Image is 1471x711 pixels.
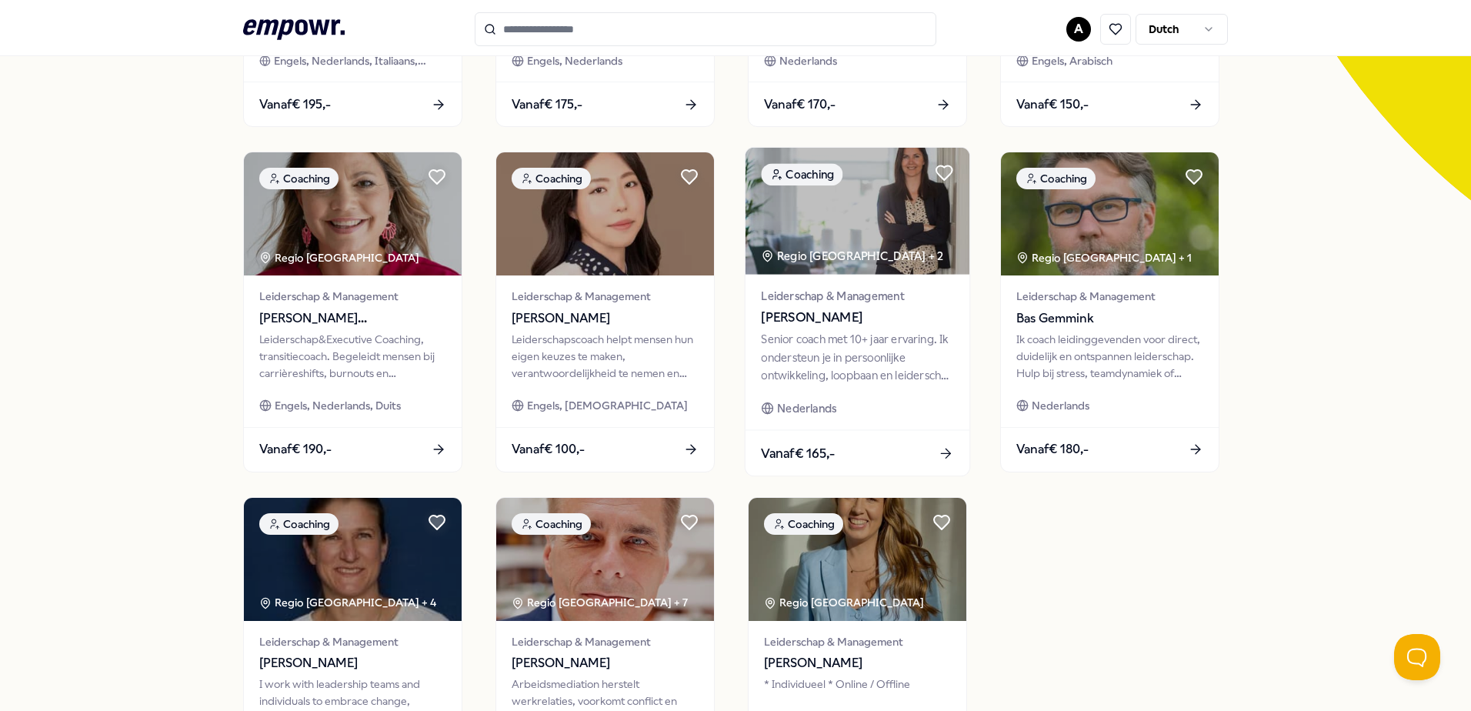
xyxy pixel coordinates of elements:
[259,633,446,650] span: Leiderschap & Management
[259,513,339,535] div: Coaching
[761,443,835,463] span: Vanaf € 165,-
[1016,331,1203,382] div: Ik coach leidinggevenden voor direct, duidelijk en ontspannen leiderschap. Hulp bij stress, teamd...
[275,397,401,414] span: Engels, Nederlands, Duits
[527,397,688,414] span: Engels, [DEMOGRAPHIC_DATA]
[761,308,953,328] span: [PERSON_NAME]
[764,633,951,650] span: Leiderschap & Management
[1016,309,1203,329] span: Bas Gemmink
[259,331,446,382] div: Leiderschap&Executive Coaching, transitiecoach. Begeleidt mensen bij carrièreshifts, burnouts en ...
[745,147,971,477] a: package imageCoachingRegio [GEOGRAPHIC_DATA] + 2Leiderschap & Management[PERSON_NAME]Senior coach...
[512,331,699,382] div: Leiderschapscoach helpt mensen hun eigen keuzes te maken, verantwoordelijkheid te nemen en bewust...
[761,164,842,186] div: Coaching
[512,309,699,329] span: [PERSON_NAME]
[496,152,714,275] img: package image
[746,148,969,275] img: package image
[527,52,622,69] span: Engels, Nederlands
[259,249,422,266] div: Regio [GEOGRAPHIC_DATA]
[1032,52,1112,69] span: Engels, Arabisch
[779,52,837,69] span: Nederlands
[761,248,943,265] div: Regio [GEOGRAPHIC_DATA] + 2
[496,498,714,621] img: package image
[512,513,591,535] div: Coaching
[1016,95,1089,115] span: Vanaf € 150,-
[1000,152,1219,472] a: package imageCoachingRegio [GEOGRAPHIC_DATA] + 1Leiderschap & ManagementBas GemminkIk coach leidi...
[259,309,446,329] span: [PERSON_NAME] Coaching*Facilitation*Teams
[495,152,715,472] a: package imageCoachingLeiderschap & Management[PERSON_NAME]Leiderschapscoach helpt mensen hun eige...
[512,439,585,459] span: Vanaf € 100,-
[1066,17,1091,42] button: A
[749,498,966,621] img: package image
[761,287,953,305] span: Leiderschap & Management
[1016,439,1089,459] span: Vanaf € 180,-
[1016,288,1203,305] span: Leiderschap & Management
[1016,249,1192,266] div: Regio [GEOGRAPHIC_DATA] + 1
[764,594,926,611] div: Regio [GEOGRAPHIC_DATA]
[243,152,462,472] a: package imageCoachingRegio [GEOGRAPHIC_DATA] Leiderschap & Management[PERSON_NAME] Coaching*Facil...
[274,52,446,69] span: Engels, Nederlands, Italiaans, Zweeds
[259,95,331,115] span: Vanaf € 195,-
[475,12,936,46] input: Search for products, categories or subcategories
[259,653,446,673] span: [PERSON_NAME]
[1016,168,1096,189] div: Coaching
[764,513,843,535] div: Coaching
[512,95,582,115] span: Vanaf € 175,-
[259,594,436,611] div: Regio [GEOGRAPHIC_DATA] + 4
[259,439,332,459] span: Vanaf € 190,-
[764,653,951,673] span: [PERSON_NAME]
[512,288,699,305] span: Leiderschap & Management
[1032,397,1089,414] span: Nederlands
[512,168,591,189] div: Coaching
[259,288,446,305] span: Leiderschap & Management
[512,653,699,673] span: [PERSON_NAME]
[777,400,836,418] span: Nederlands
[512,633,699,650] span: Leiderschap & Management
[244,152,462,275] img: package image
[512,594,688,611] div: Regio [GEOGRAPHIC_DATA] + 7
[244,498,462,621] img: package image
[259,168,339,189] div: Coaching
[1394,634,1440,680] iframe: Help Scout Beacon - Open
[1001,152,1219,275] img: package image
[761,331,953,384] div: Senior coach met 10+ jaar ervaring. Ik ondersteun je in persoonlijke ontwikkeling, loopbaan en le...
[764,95,836,115] span: Vanaf € 170,-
